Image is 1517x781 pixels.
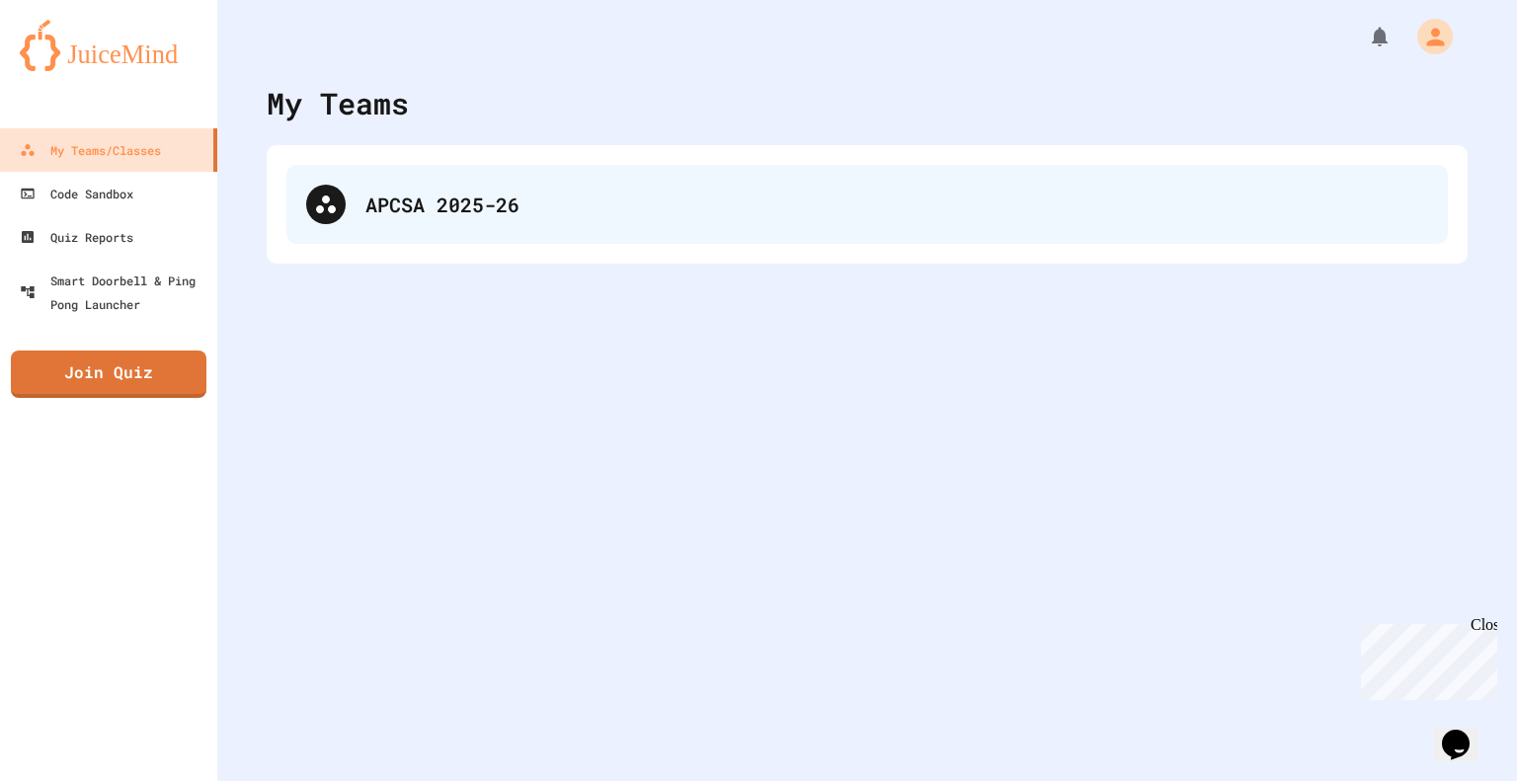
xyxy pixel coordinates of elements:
img: logo-orange.svg [20,20,198,71]
div: Chat with us now!Close [8,8,136,125]
iframe: chat widget [1434,702,1497,761]
div: My Account [1397,14,1458,59]
div: APCSA 2025-26 [286,165,1448,244]
div: My Teams/Classes [20,138,161,162]
div: My Teams [267,81,409,125]
div: Quiz Reports [20,225,133,249]
a: Join Quiz [11,351,206,398]
div: Code Sandbox [20,182,133,205]
iframe: chat widget [1353,616,1497,700]
div: Smart Doorbell & Ping Pong Launcher [20,269,209,316]
div: My Notifications [1331,20,1397,53]
div: APCSA 2025-26 [365,190,1428,219]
